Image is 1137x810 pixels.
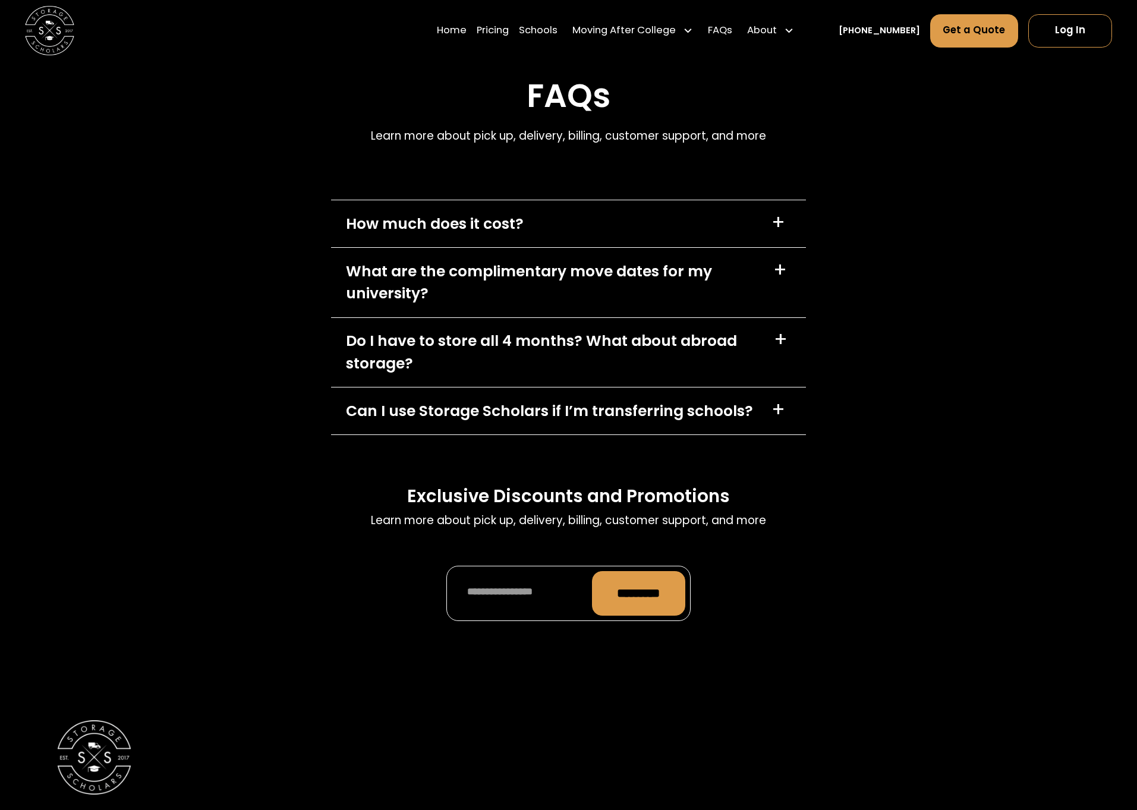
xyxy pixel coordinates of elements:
a: home [25,6,74,55]
div: How much does it cost? [346,213,524,235]
h2: FAQs [371,77,766,115]
img: Storage Scholars main logo [25,6,74,55]
p: Learn more about pick up, delivery, billing, customer support, and more [371,128,766,144]
div: + [774,330,788,349]
div: Do I have to store all 4 months? What about abroad storage? [346,330,759,374]
a: [PHONE_NUMBER] [839,24,920,37]
div: + [771,400,785,420]
a: Schools [519,14,558,48]
div: + [771,213,785,232]
div: Moving After College [572,24,676,39]
div: About [742,14,799,48]
div: About [747,24,777,39]
div: Moving After College [567,14,698,48]
a: Pricing [477,14,509,48]
div: What are the complimentary move dates for my university? [346,260,758,305]
p: Learn more about pick up, delivery, billing, customer support, and more [371,512,766,529]
img: Storage Scholars Logomark. [57,720,131,795]
a: Get a Quote [930,14,1019,48]
a: Home [437,14,467,48]
a: Log In [1028,14,1113,48]
div: + [773,260,787,280]
form: Promo Form [446,566,691,622]
div: Can I use Storage Scholars if I’m transferring schools? [346,400,753,422]
a: FAQs [708,14,732,48]
h3: Exclusive Discounts and Promotions [407,485,730,508]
